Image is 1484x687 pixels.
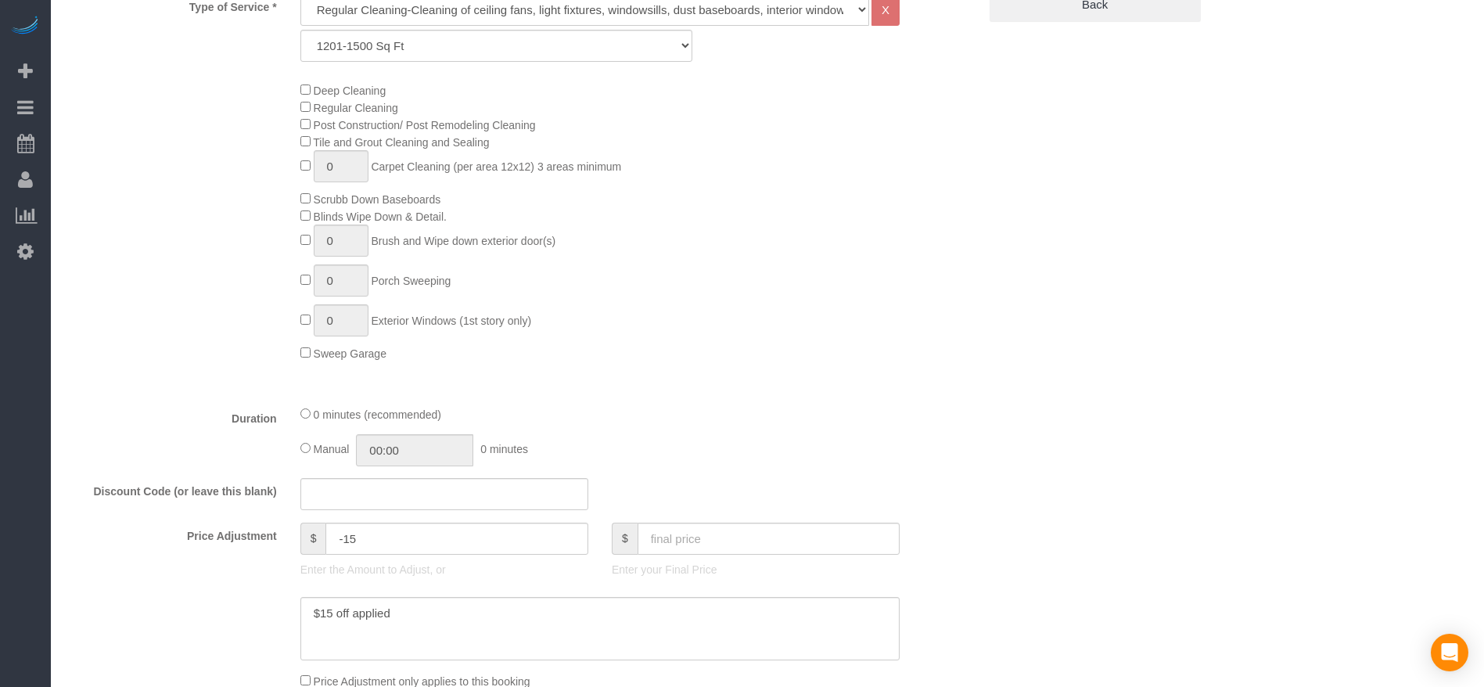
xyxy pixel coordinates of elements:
input: final price [638,523,900,555]
span: Porch Sweeping [371,275,451,287]
span: Deep Cleaning [314,85,386,97]
label: Discount Code (or leave this blank) [55,478,289,499]
span: Scrubb Down Baseboards [314,193,441,206]
span: Carpet Cleaning (per area 12x12) 3 areas minimum [371,160,621,173]
span: Exterior Windows (1st story only) [371,315,531,327]
span: Post Construction/ Post Remodeling Cleaning [314,119,536,131]
span: 0 minutes (recommended) [314,408,441,421]
p: Enter your Final Price [612,562,900,577]
span: Regular Cleaning [314,102,398,114]
span: $ [300,523,326,555]
span: 0 minutes [480,443,528,455]
span: Tile and Grout Cleaning and Sealing [313,136,489,149]
label: Price Adjustment [55,523,289,544]
span: Manual [314,443,350,455]
p: Enter the Amount to Adjust, or [300,562,588,577]
div: Open Intercom Messenger [1431,634,1468,671]
span: Blinds Wipe Down & Detail. [314,210,447,223]
label: Duration [55,405,289,426]
span: $ [612,523,638,555]
img: Automaid Logo [9,16,41,38]
span: Brush and Wipe down exterior door(s) [371,235,555,247]
span: Sweep Garage [314,347,386,360]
